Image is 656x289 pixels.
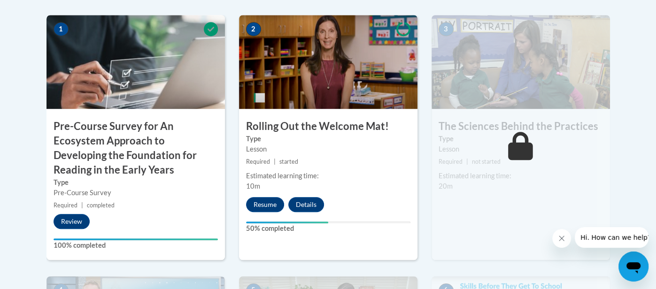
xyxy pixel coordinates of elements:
span: | [274,158,276,165]
span: started [279,158,298,165]
span: 3 [439,22,454,36]
div: Lesson [439,144,603,154]
span: Required [54,202,77,209]
span: 1 [54,22,69,36]
iframe: Close message [552,229,571,248]
img: Course Image [239,15,417,109]
span: 2 [246,22,261,36]
button: Details [288,197,324,212]
h3: Rolling Out the Welcome Mat! [239,119,417,134]
label: 100% completed [54,240,218,251]
button: Review [54,214,90,229]
span: | [466,158,468,165]
iframe: Message from company [575,227,648,248]
div: Estimated learning time: [246,171,410,181]
span: not started [472,158,501,165]
iframe: Button to launch messaging window [618,251,648,281]
label: Type [246,134,410,144]
label: Type [54,177,218,188]
h3: Pre-Course Survey for An Ecosystem Approach to Developing the Foundation for Reading in the Early... [46,119,225,177]
h3: The Sciences Behind the Practices [432,119,610,134]
div: Pre-Course Survey [54,188,218,198]
span: 10m [246,182,260,190]
div: Lesson [246,144,410,154]
div: Your progress [246,221,328,223]
span: | [81,202,83,209]
label: 50% completed [246,223,410,234]
div: Your progress [54,238,218,240]
label: Type [439,134,603,144]
span: 20m [439,182,453,190]
span: Required [439,158,463,165]
button: Resume [246,197,284,212]
img: Course Image [46,15,225,109]
span: Required [246,158,270,165]
div: Estimated learning time: [439,171,603,181]
span: Hi. How can we help? [6,7,76,14]
span: completed [87,202,115,209]
img: Course Image [432,15,610,109]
